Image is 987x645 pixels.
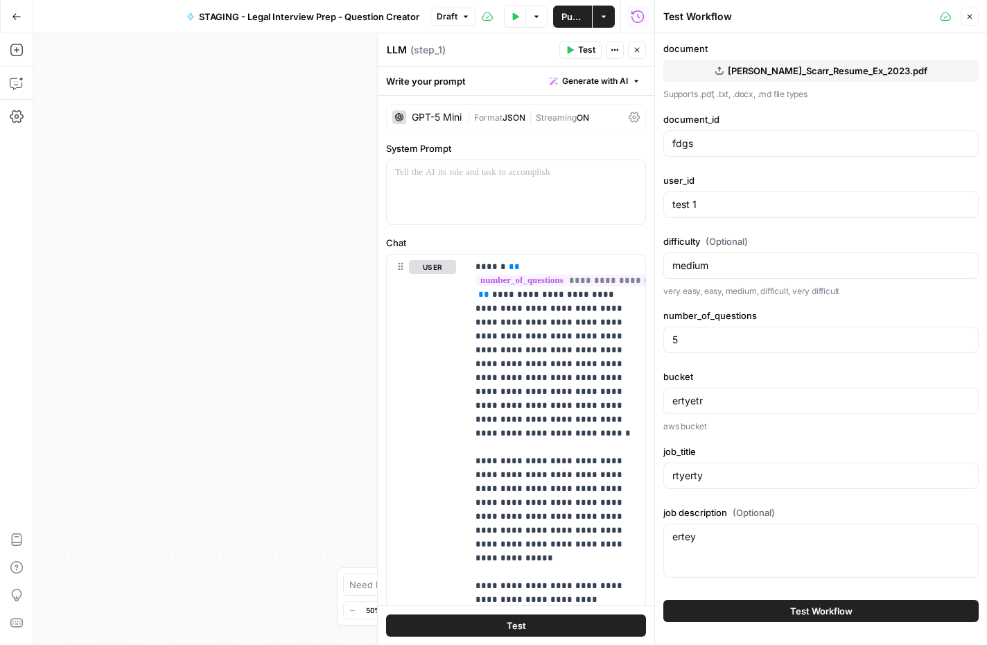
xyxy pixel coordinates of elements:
button: Test Workflow [663,600,979,622]
button: STAGING - Legal Interview Prep - Question Creator [178,6,428,28]
span: (Optional) [733,506,775,519]
button: [PERSON_NAME]_Scarr_Resume_Ex_2023.pdf [663,60,979,82]
p: very easy, easy, medium, difficult, very difficult [663,284,979,298]
span: Test [578,44,595,56]
span: Generate with AI [562,75,628,87]
div: Write your prompt [378,67,654,95]
button: user [409,260,456,274]
button: Publish [553,6,592,28]
span: [PERSON_NAME]_Scarr_Resume_Ex_2023.pdf [728,64,927,78]
input: 5, 10, 15, 20 [672,333,970,347]
label: document [663,42,979,55]
textarea: LLM [387,43,407,57]
label: Chat [386,236,646,250]
span: | [525,110,536,123]
input: very easy, easy, medium, difficult, very difficult [672,259,970,273]
span: Streaming [536,112,577,123]
label: document_id [663,112,979,126]
label: number_of_questions [663,309,979,322]
div: GPT-5 Mini [412,112,462,122]
span: ON [577,112,589,123]
p: aws bucket [663,420,979,433]
label: user_id [663,173,979,187]
label: System Prompt [386,141,646,155]
textarea: ertey [672,530,970,544]
button: Draft [430,8,476,26]
button: Generate with AI [544,72,646,90]
label: bucket [663,370,979,384]
span: Publish [561,10,584,24]
span: Format [474,112,503,123]
button: Test [559,41,602,59]
label: job description [663,506,979,519]
span: Test [507,619,526,633]
span: ( step_1 ) [410,43,446,57]
span: | [467,110,474,123]
button: Test [386,614,646,637]
span: 50% [366,605,381,616]
span: (Optional) [706,234,748,248]
label: difficulty [663,234,979,248]
p: Supports .pdf, .txt, .docx, .md file types [663,87,979,101]
span: Draft [437,10,457,23]
span: Test Workflow [790,604,853,618]
label: job_title [663,445,979,458]
span: JSON [503,112,525,123]
span: STAGING - Legal Interview Prep - Question Creator [199,10,419,24]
